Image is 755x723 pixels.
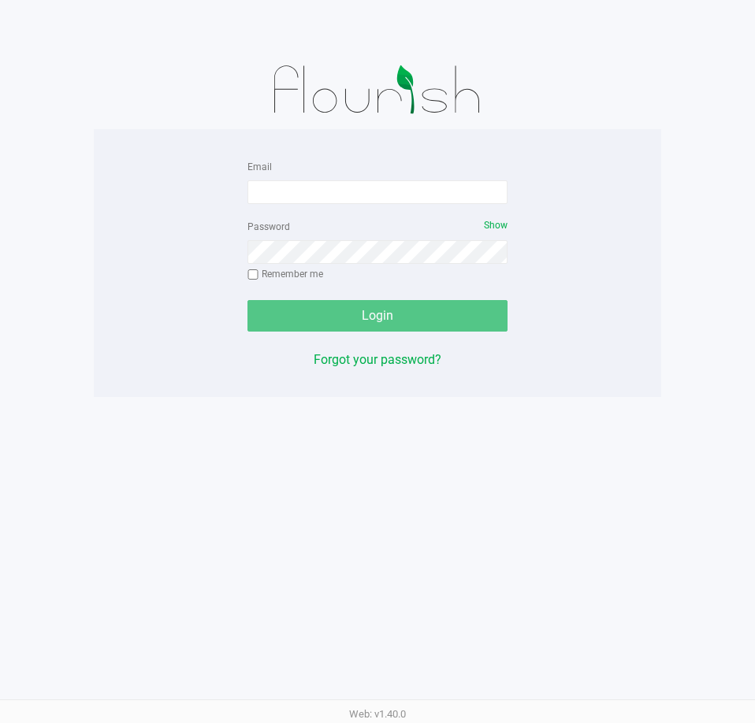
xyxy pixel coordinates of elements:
[349,708,406,720] span: Web: v1.40.0
[247,220,290,234] label: Password
[247,269,258,280] input: Remember me
[314,350,441,369] button: Forgot your password?
[247,267,323,281] label: Remember me
[247,160,272,174] label: Email
[484,220,508,231] span: Show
